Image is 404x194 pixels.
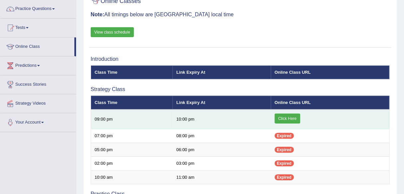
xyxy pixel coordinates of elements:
[173,65,271,79] th: Link Expiry At
[275,147,294,153] span: Expired
[0,19,76,35] a: Tests
[271,65,390,79] th: Online Class URL
[91,12,390,18] h3: All timings below are [GEOGRAPHIC_DATA] local time
[91,56,390,62] h3: Introduction
[91,170,173,184] td: 10:00 am
[275,174,294,180] span: Expired
[173,129,271,143] td: 08:00 pm
[275,114,300,124] a: Click Here
[91,143,173,157] td: 05:00 pm
[0,94,76,111] a: Strategy Videos
[0,38,74,54] a: Online Class
[173,110,271,129] td: 10:00 pm
[0,113,76,130] a: Your Account
[91,86,390,92] h3: Strategy Class
[173,170,271,184] td: 11:00 am
[91,96,173,110] th: Class Time
[91,110,173,129] td: 09:00 pm
[173,157,271,171] td: 03:00 pm
[91,129,173,143] td: 07:00 pm
[271,96,390,110] th: Online Class URL
[275,133,294,139] span: Expired
[91,65,173,79] th: Class Time
[173,96,271,110] th: Link Expiry At
[91,12,104,17] b: Note:
[91,157,173,171] td: 02:00 pm
[173,143,271,157] td: 06:00 pm
[0,56,76,73] a: Predictions
[0,75,76,92] a: Success Stories
[91,27,134,37] a: View class schedule
[275,160,294,166] span: Expired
